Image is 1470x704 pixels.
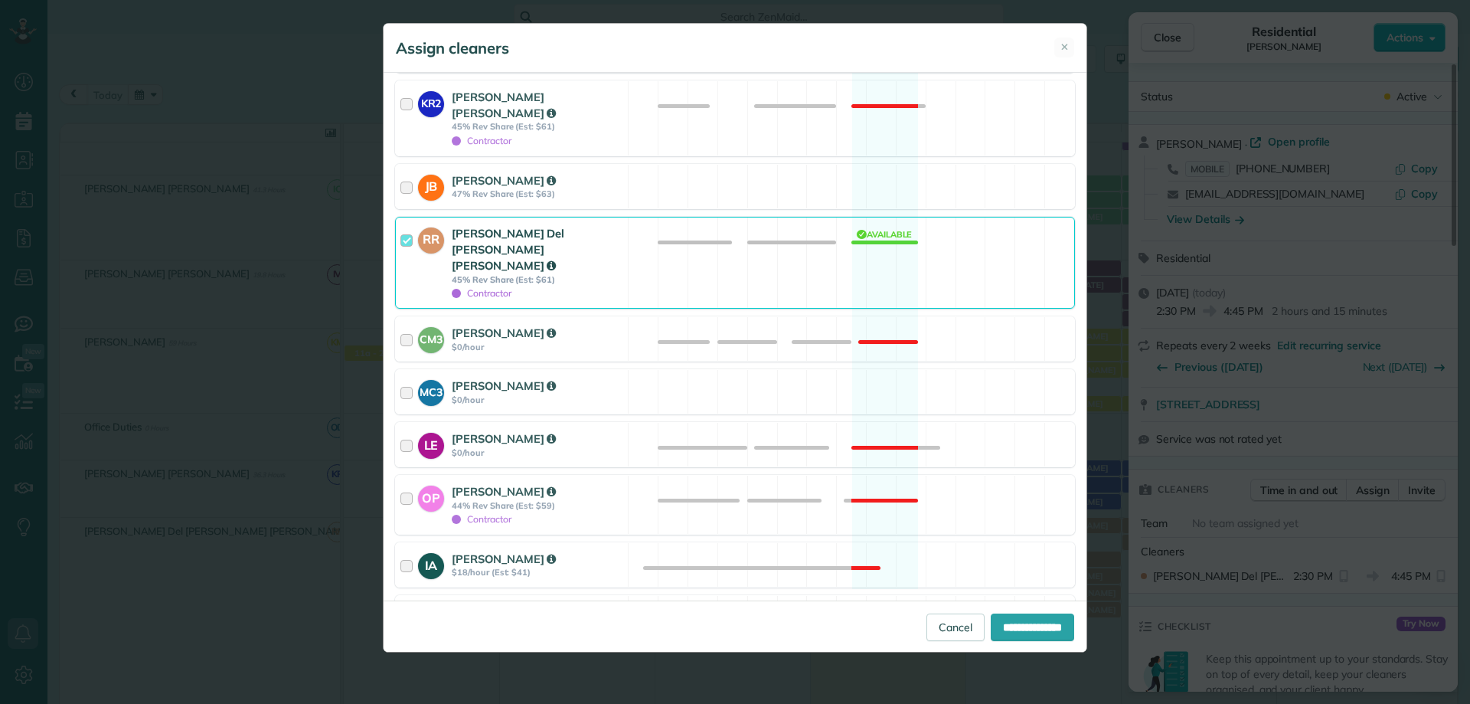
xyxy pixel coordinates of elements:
strong: $18/hour (Est: $41) [452,567,623,578]
strong: [PERSON_NAME] [452,173,556,188]
a: Cancel [926,614,985,641]
span: Contractor [452,513,511,525]
strong: $0/hour [452,342,623,352]
strong: [PERSON_NAME] [452,484,556,499]
strong: CM3 [418,327,444,348]
strong: OP [418,486,444,507]
h5: Assign cleaners [396,38,509,59]
strong: JB [418,175,444,196]
strong: [PERSON_NAME] [452,378,556,393]
strong: 47% Rev Share (Est: $63) [452,188,623,199]
strong: KR2 [418,91,444,112]
span: Contractor [452,287,511,299]
strong: $0/hour [452,395,623,405]
strong: [PERSON_NAME] [PERSON_NAME] [452,90,556,120]
strong: [PERSON_NAME] [452,431,556,446]
strong: MC3 [418,380,444,401]
strong: [PERSON_NAME] [452,552,556,566]
strong: IA [418,553,444,575]
strong: RR [418,228,444,249]
strong: LE [418,433,444,454]
strong: [PERSON_NAME] Del [PERSON_NAME] [PERSON_NAME] [452,226,564,273]
strong: 45% Rev Share (Est: $61) [452,121,623,132]
strong: $0/hour [452,447,623,458]
strong: [PERSON_NAME] [452,326,556,340]
strong: 44% Rev Share (Est: $59) [452,500,623,511]
span: ✕ [1060,40,1069,54]
span: Contractor [452,135,511,146]
strong: 45% Rev Share (Est: $61) [452,274,623,285]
